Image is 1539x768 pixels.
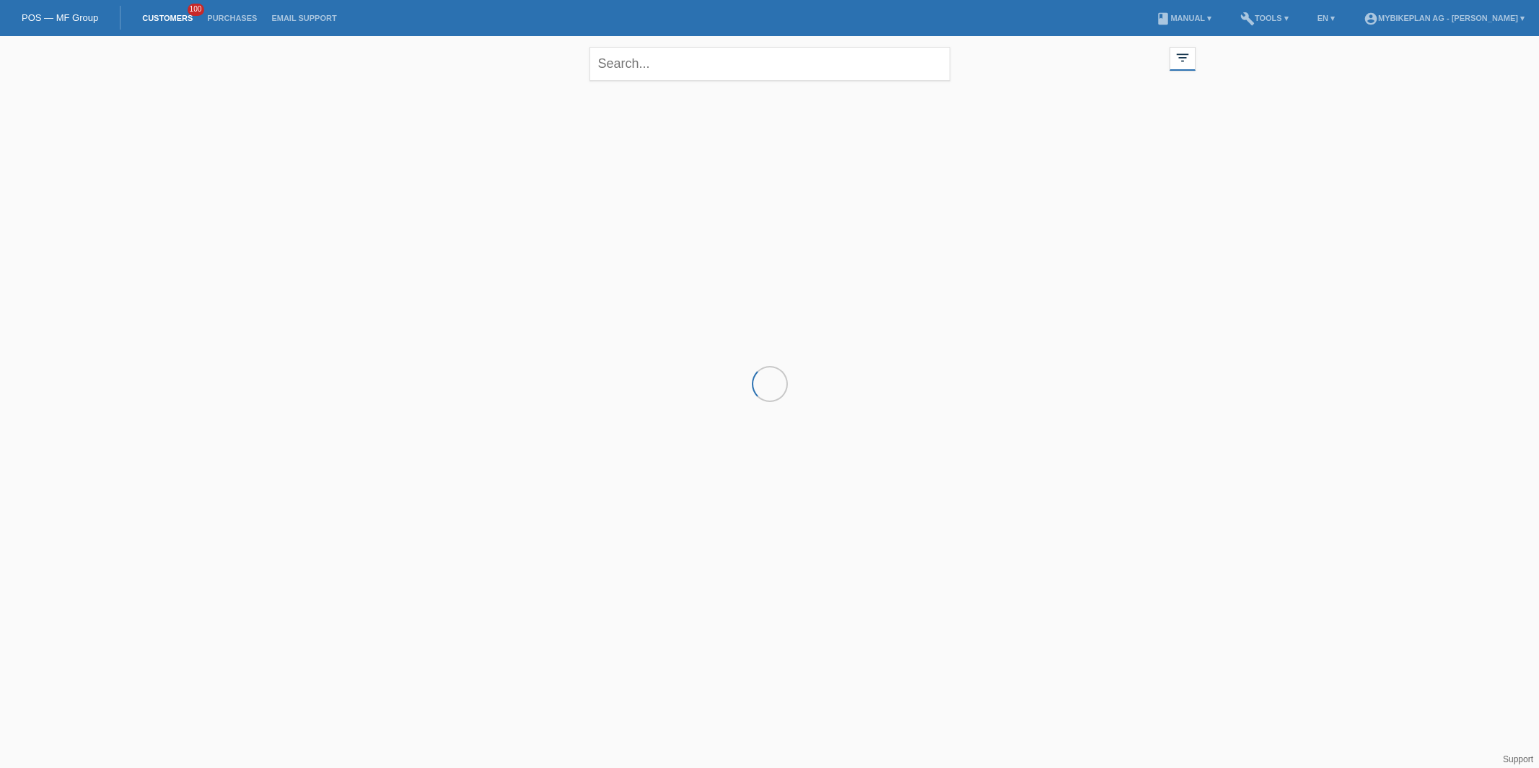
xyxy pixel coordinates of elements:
[1364,12,1378,26] i: account_circle
[1233,14,1296,22] a: buildTools ▾
[200,14,264,22] a: Purchases
[1503,754,1533,764] a: Support
[135,14,200,22] a: Customers
[1175,50,1191,66] i: filter_list
[1310,14,1342,22] a: EN ▾
[589,47,950,81] input: Search...
[22,12,98,23] a: POS — MF Group
[1356,14,1532,22] a: account_circleMybikeplan AG - [PERSON_NAME] ▾
[1156,12,1170,26] i: book
[1149,14,1219,22] a: bookManual ▾
[1240,12,1255,26] i: build
[264,14,343,22] a: Email Support
[188,4,205,16] span: 100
